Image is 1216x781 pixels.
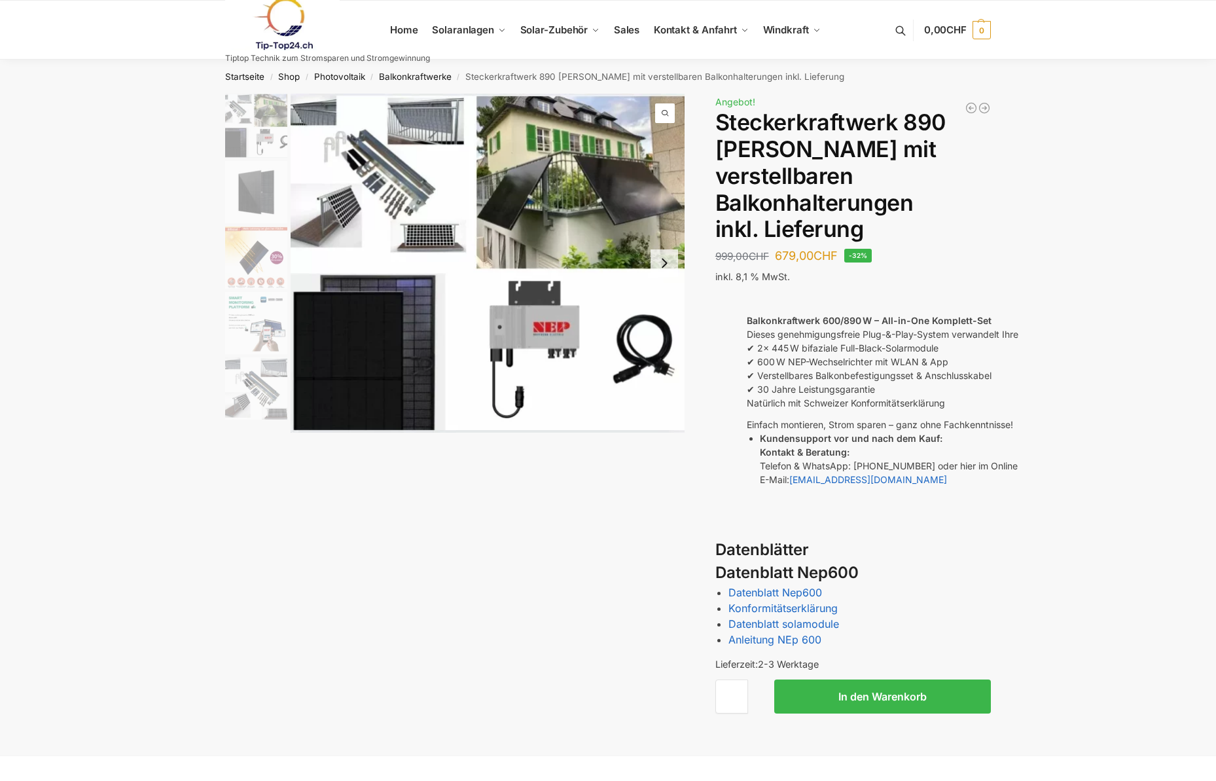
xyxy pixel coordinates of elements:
[314,71,365,82] a: Photovoltaik
[452,72,465,82] span: /
[749,250,769,263] span: CHF
[614,24,640,36] span: Sales
[844,249,872,263] span: -32%
[264,72,278,82] span: /
[715,96,755,107] span: Angebot!
[715,539,991,562] h3: Datenblätter
[225,292,287,354] img: H2c172fe1dfc145729fae6a5890126e09w.jpg_960x960_39c920dd-527c-43d8-9d2f-57e1d41b5fed_1445x
[648,1,754,60] a: Kontakt & Anfahrt
[715,680,748,714] input: Produktmenge
[760,446,849,458] strong: Kontakt & Beratung:
[814,249,838,263] span: CHF
[291,94,685,433] img: Komplett mit Balkonhalterung
[715,271,790,282] span: inkl. 8,1 % MwSt.
[775,249,838,263] bdi: 679,00
[747,315,992,326] strong: Balkonkraftwerk 600/890 W – All-in-One Komplett-Set
[432,24,494,36] span: Solaranlagen
[715,659,819,670] span: Lieferzeit:
[946,24,967,36] span: CHF
[763,24,809,36] span: Windkraft
[300,72,313,82] span: /
[651,249,678,277] button: Next slide
[760,433,942,444] strong: Kundensupport vor und nach dem Kauf:
[365,72,379,82] span: /
[978,101,991,115] a: Balkonkraftwerk 445/600 Watt Bificial
[728,633,821,646] a: Anleitung NEp 600
[728,602,838,615] a: Konformitätserklärung
[924,10,991,50] a: 0,00CHF 0
[715,562,991,585] h3: Datenblatt Nep600
[202,60,1014,94] nav: Breadcrumb
[774,680,991,714] button: In den Warenkorb
[291,94,685,433] a: 860 Watt Komplett mit BalkonhalterungKomplett mit Balkonhalterung
[225,94,287,158] img: Komplett mit Balkonhalterung
[520,24,588,36] span: Solar-Zubehör
[608,1,645,60] a: Sales
[924,24,967,36] span: 0,00
[728,617,839,630] a: Datenblatt solamodule
[225,357,287,420] img: Aufstaenderung-Balkonkraftwerk_713x
[728,586,822,599] a: Datenblatt Nep600
[758,659,819,670] span: 2-3 Werktage
[225,161,287,223] img: Maysun
[225,71,264,82] a: Startseite
[225,54,430,62] p: Tiptop Technik zum Stromsparen und Stromgewinnung
[278,71,300,82] a: Shop
[789,474,947,485] a: [EMAIL_ADDRESS][DOMAIN_NAME]
[225,227,287,289] img: Bificial 30 % mehr Leistung
[757,1,826,60] a: Windkraft
[715,109,991,243] h1: Steckerkraftwerk 890 [PERSON_NAME] mit verstellbaren Balkonhalterungen inkl. Lieferung
[427,1,511,60] a: Solaranlagen
[973,21,991,39] span: 0
[654,24,737,36] span: Kontakt & Anfahrt
[715,250,769,263] bdi: 999,00
[379,71,452,82] a: Balkonkraftwerke
[514,1,605,60] a: Solar-Zubehör
[965,101,978,115] a: 890/600 Watt bificiales Balkonkraftwerk mit 1 kWh smarten Speicher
